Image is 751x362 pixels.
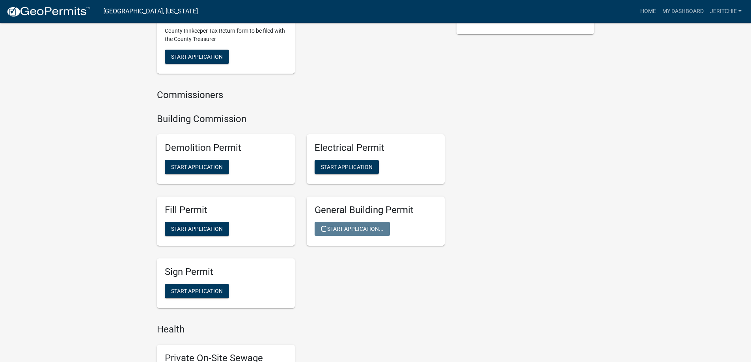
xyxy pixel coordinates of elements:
[157,324,445,335] h4: Health
[315,204,437,216] h5: General Building Permit
[165,222,229,236] button: Start Application
[171,288,223,294] span: Start Application
[165,266,287,278] h5: Sign Permit
[171,163,223,170] span: Start Application
[157,113,445,125] h4: Building Commission
[321,226,384,232] span: Start Application...
[321,163,373,170] span: Start Application
[171,226,223,232] span: Start Application
[165,284,229,298] button: Start Application
[659,4,707,19] a: My Dashboard
[315,222,390,236] button: Start Application...
[157,89,445,101] h4: Commissioners
[315,142,437,154] h5: Electrical Permit
[315,160,379,174] button: Start Application
[171,54,223,60] span: Start Application
[165,160,229,174] button: Start Application
[637,4,659,19] a: Home
[103,5,198,18] a: [GEOGRAPHIC_DATA], [US_STATE]
[165,27,287,43] p: County Innkeeper Tax Return form to be filed with the County Treasurer
[165,142,287,154] h5: Demolition Permit
[707,4,745,19] a: jeritchie
[165,50,229,64] button: Start Application
[165,204,287,216] h5: Fill Permit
